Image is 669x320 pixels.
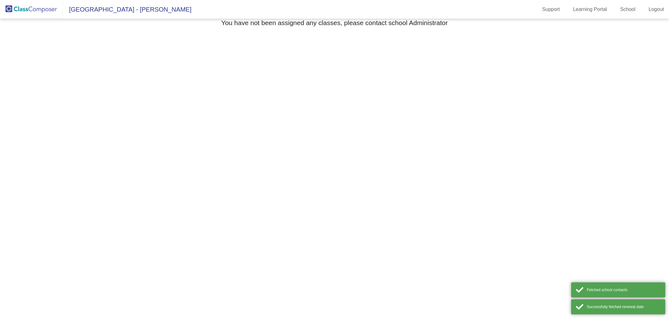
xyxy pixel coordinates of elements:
span: [GEOGRAPHIC_DATA] - [PERSON_NAME] [63,4,191,14]
a: School [615,4,640,14]
div: Fetched school contacts [587,287,661,293]
a: Logout [644,4,669,14]
h3: You have not been assigned any classes, please contact school Administrator [221,19,448,27]
div: Successfully fetched renewal date [587,304,661,310]
a: Learning Portal [568,4,612,14]
a: Support [537,4,565,14]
